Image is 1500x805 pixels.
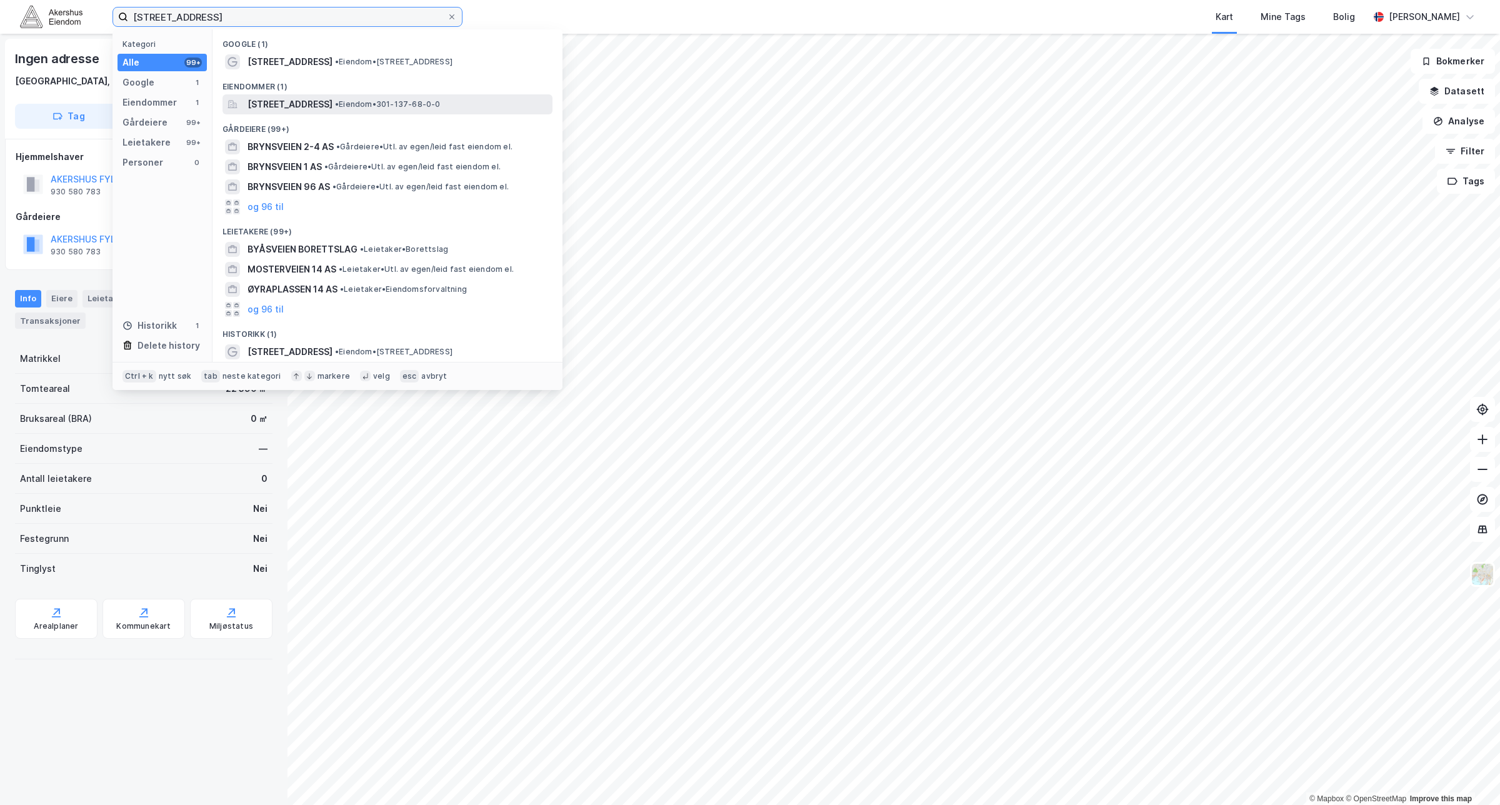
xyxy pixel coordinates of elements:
div: Leietakere [82,290,137,307]
div: 1 [192,77,202,87]
div: Kontrollprogram for chat [1437,745,1500,805]
span: [STREET_ADDRESS] [247,54,332,69]
div: 0 ㎡ [251,411,267,426]
div: Antall leietakere [20,471,92,486]
button: og 96 til [247,199,284,214]
span: Gårdeiere • Utl. av egen/leid fast eiendom el. [336,142,512,152]
span: Gårdeiere • Utl. av egen/leid fast eiendom el. [324,162,501,172]
button: Analyse [1422,109,1495,134]
div: Hjemmelshaver [16,149,272,164]
div: Personer [122,155,163,170]
div: Kommunekart [116,621,171,631]
span: • [336,142,340,151]
div: Miljøstatus [209,621,253,631]
input: Søk på adresse, matrikkel, gårdeiere, leietakere eller personer [128,7,447,26]
div: Transaksjoner [15,312,86,329]
div: [GEOGRAPHIC_DATA], 205/6 [15,74,139,89]
div: Eiendomstype [20,441,82,456]
button: Filter [1435,139,1495,164]
div: Leietakere (99+) [212,217,562,239]
div: Bolig [1333,9,1355,24]
div: 0 [192,157,202,167]
div: 99+ [184,137,202,147]
span: Eiendom • [STREET_ADDRESS] [335,57,452,67]
div: Eiendommer [122,95,177,110]
div: markere [317,371,350,381]
div: avbryt [421,371,447,381]
span: Eiendom • 301-137-68-0-0 [335,99,441,109]
button: og 96 til [247,302,284,317]
span: • [335,347,339,356]
div: Gårdeiere [122,115,167,130]
a: Mapbox [1309,794,1344,803]
div: Google [122,75,154,90]
div: Eiere [46,290,77,307]
span: Gårdeiere • Utl. av egen/leid fast eiendom el. [332,182,509,192]
div: Tinglyst [20,561,56,576]
span: Leietaker • Eiendomsforvaltning [340,284,467,294]
div: Gårdeiere [16,209,272,224]
span: • [339,264,342,274]
img: Z [1471,562,1494,586]
span: • [324,162,328,171]
span: BYÅSVEIEN BORETTSLAG [247,242,357,257]
span: BRYNSVEIEN 96 AS [247,179,330,194]
div: velg [373,371,390,381]
div: Google (1) [212,29,562,52]
span: • [335,99,339,109]
div: Nei [253,531,267,546]
div: 930 580 783 [51,187,101,197]
div: Gårdeiere (99+) [212,114,562,137]
div: Bruksareal (BRA) [20,411,92,426]
div: [PERSON_NAME] [1389,9,1460,24]
div: — [259,441,267,456]
div: Kategori [122,39,207,49]
span: ØYRAPLASSEN 14 AS [247,282,337,297]
div: Festegrunn [20,531,69,546]
div: Info [15,290,41,307]
span: Leietaker • Borettslag [360,244,448,254]
div: Alle [122,55,139,70]
div: Leietakere [122,135,171,150]
iframe: Chat Widget [1437,745,1500,805]
button: Tag [15,104,122,129]
span: MOSTERVEIEN 14 AS [247,262,336,277]
div: 1 [192,321,202,331]
div: Historikk (1) [212,319,562,342]
div: 1 [192,97,202,107]
div: Arealplaner [34,621,78,631]
a: OpenStreetMap [1346,794,1406,803]
div: Mine Tags [1261,9,1306,24]
span: • [340,284,344,294]
button: Tags [1437,169,1495,194]
div: neste kategori [222,371,281,381]
button: Bokmerker [1411,49,1495,74]
div: Matrikkel [20,351,61,366]
div: Delete history [137,338,200,353]
div: esc [400,370,419,382]
div: nytt søk [159,371,192,381]
span: Leietaker • Utl. av egen/leid fast eiendom el. [339,264,514,274]
span: Eiendom • [STREET_ADDRESS] [335,347,452,357]
div: Tomteareal [20,381,70,396]
div: 99+ [184,57,202,67]
div: Nei [253,501,267,516]
div: Kart [1216,9,1233,24]
span: [STREET_ADDRESS] [247,97,332,112]
span: [STREET_ADDRESS] [247,344,332,359]
div: Historikk [122,318,177,333]
div: Ctrl + k [122,370,156,382]
div: 930 580 783 [51,247,101,257]
span: BRYNSVEIEN 2-4 AS [247,139,334,154]
div: Nei [253,561,267,576]
div: Ingen adresse [15,49,101,69]
span: BRYNSVEIEN 1 AS [247,159,322,174]
div: 99+ [184,117,202,127]
div: 0 [261,471,267,486]
img: akershus-eiendom-logo.9091f326c980b4bce74ccdd9f866810c.svg [20,6,82,27]
div: Punktleie [20,501,61,516]
span: • [335,57,339,66]
div: Eiendommer (1) [212,72,562,94]
span: • [332,182,336,191]
span: • [360,244,364,254]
